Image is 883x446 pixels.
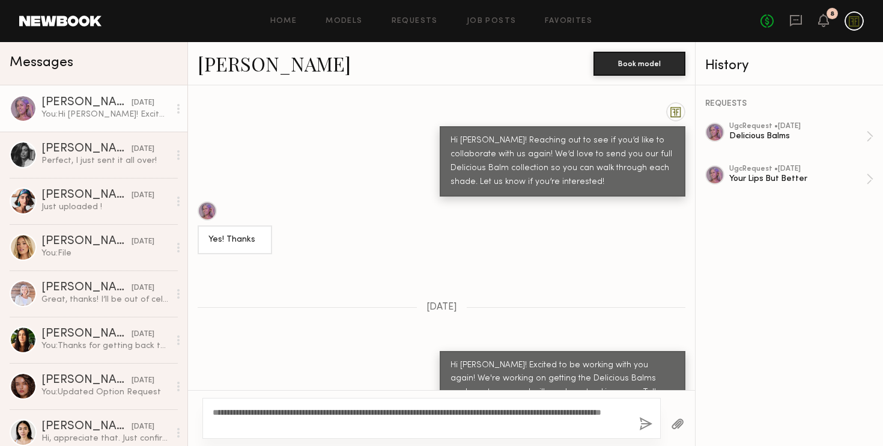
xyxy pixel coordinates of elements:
[41,433,169,444] div: Hi, appreciate that. Just confirmed it :)
[270,17,297,25] a: Home
[41,201,169,213] div: Just uploaded !
[545,17,592,25] a: Favorites
[132,283,154,294] div: [DATE]
[132,421,154,433] div: [DATE]
[132,375,154,386] div: [DATE]
[10,56,73,70] span: Messages
[41,143,132,155] div: [PERSON_NAME]
[132,144,154,155] div: [DATE]
[132,236,154,248] div: [DATE]
[41,374,132,386] div: [PERSON_NAME]
[467,17,517,25] a: Job Posts
[41,294,169,305] div: Great, thanks! I’ll be out of cell service here and there but will check messages whenever I have...
[41,340,169,352] div: You: Thanks for getting back to us! We'll keep you in mind for the next one! xx
[198,50,351,76] a: [PERSON_NAME]
[41,328,132,340] div: [PERSON_NAME]
[41,155,169,166] div: Perfect, I just sent it all over!
[132,190,154,201] div: [DATE]
[132,329,154,340] div: [DATE]
[729,173,866,185] div: Your Lips But Better
[132,97,154,109] div: [DATE]
[729,123,873,150] a: ugcRequest •[DATE]Delicious Balms
[729,165,866,173] div: ugc Request • [DATE]
[729,123,866,130] div: ugc Request • [DATE]
[41,189,132,201] div: [PERSON_NAME]
[705,59,873,73] div: History
[41,248,169,259] div: You: File
[392,17,438,25] a: Requests
[451,359,675,414] div: Hi [PERSON_NAME]! Excited to be working with you again! We're working on getting the Delicious Ba...
[41,421,132,433] div: [PERSON_NAME]
[729,165,873,193] a: ugcRequest •[DATE]Your Lips But Better
[426,302,457,313] span: [DATE]
[593,52,685,76] button: Book model
[729,130,866,142] div: Delicious Balms
[208,233,261,247] div: Yes! Thanks
[830,11,834,17] div: 8
[41,236,132,248] div: [PERSON_NAME]
[326,17,362,25] a: Models
[705,100,873,108] div: REQUESTS
[41,97,132,109] div: [PERSON_NAME]
[593,58,685,68] a: Book model
[451,134,675,189] div: Hi [PERSON_NAME]! Reaching out to see if you’d like to collaborate with us again! We’d love to se...
[41,386,169,398] div: You: Updated Option Request
[41,282,132,294] div: [PERSON_NAME]
[41,109,169,120] div: You: Hi [PERSON_NAME]! Excited to be working with you again! We're working on getting the Delicio...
